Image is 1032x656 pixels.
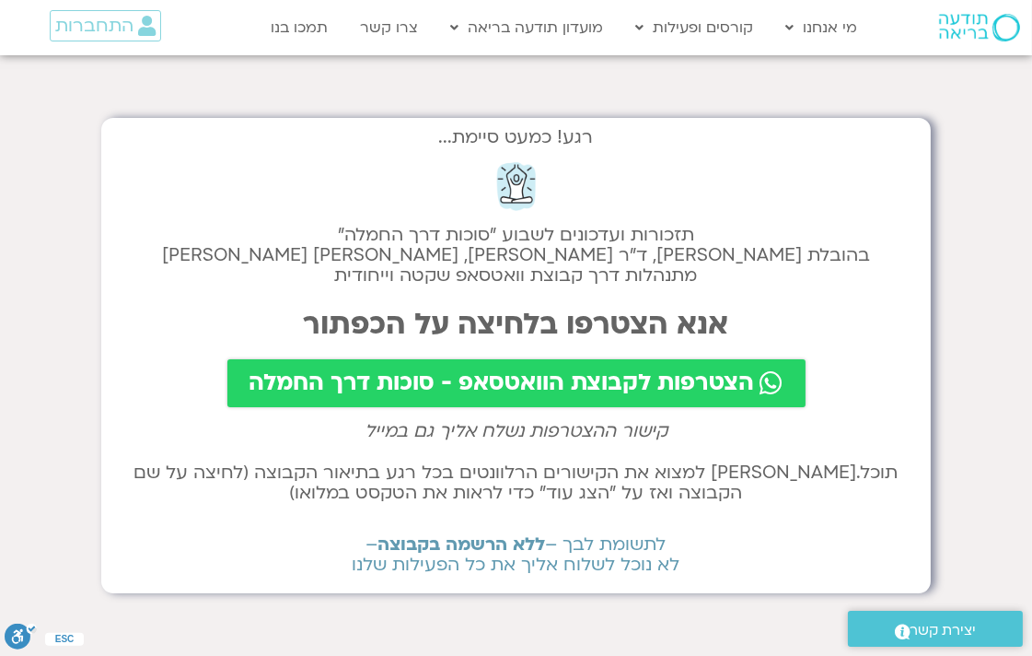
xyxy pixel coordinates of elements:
[120,136,912,138] h2: רגע! כמעט סיימת...
[378,533,546,556] b: ללא הרשמה בקבוצה
[120,308,912,341] h2: אנא הצטרפו בלחיצה על הכפתור
[120,463,912,503] h2: תוכל.[PERSON_NAME] למצוא את הקישורים הרלוונטים בכל רגע בתיאור הקבוצה (לחיצה על שם הקבוצה ואז על ״...
[227,359,806,407] a: הצטרפות לקבוצת הוואטסאפ - סוכות דרך החמלה
[55,16,133,36] span: התחברות
[120,225,912,286] h2: תזכורות ועדכונים לשבוע "סוכות דרך החמלה" בהובלת [PERSON_NAME], ד״ר [PERSON_NAME], [PERSON_NAME] [...
[351,10,427,45] a: צרו קשר
[249,370,755,396] span: הצטרפות לקבוצת הוואטסאפ - סוכות דרך החמלה
[441,10,612,45] a: מועדון תודעה בריאה
[910,618,977,643] span: יצירת קשר
[120,534,912,575] h2: לתשומת לבך – – לא נוכל לשלוח אליך את כל הפעילות שלנו
[50,10,161,41] a: התחברות
[261,10,337,45] a: תמכו בנו
[626,10,762,45] a: קורסים ופעילות
[776,10,866,45] a: מי אנחנו
[120,421,912,441] h2: קישור ההצטרפות נשלח אליך גם במייל
[848,611,1023,647] a: יצירת קשר
[939,14,1020,41] img: תודעה בריאה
